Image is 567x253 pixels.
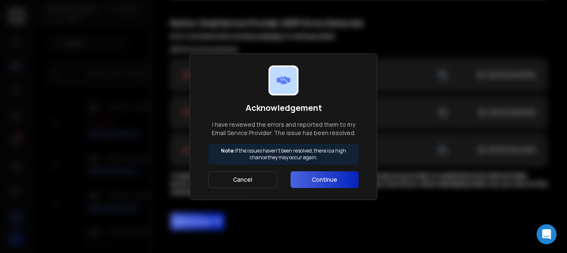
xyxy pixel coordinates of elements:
div: Open Intercom Messenger [537,224,557,244]
h1: Acknowledgement [208,102,359,114]
button: Continue [291,171,359,188]
strong: Note: [221,147,235,154]
p: If the issues haven't been resolved, there is a high chance they may occur again. [212,148,355,161]
button: Cancel [208,171,277,188]
p: I have reviewed the errors and reported them to my Email Service Provider. The issue has been res... [208,120,359,137]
